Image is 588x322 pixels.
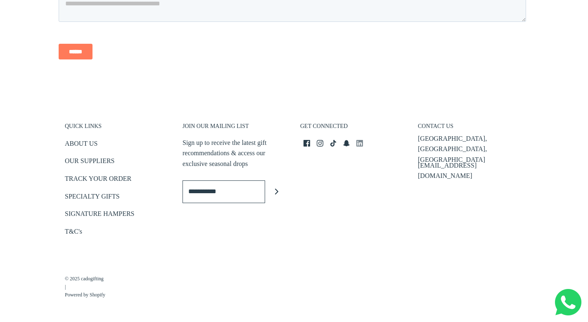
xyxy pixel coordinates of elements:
[65,267,105,299] p: |
[300,123,405,134] h3: GET CONNECTED
[65,191,120,205] a: SPECIALTY GIFTS
[555,289,581,315] img: Whatsapp
[235,69,275,75] span: Number of gifts
[65,123,170,134] h3: QUICK LINKS
[418,133,523,165] p: [GEOGRAPHIC_DATA], [GEOGRAPHIC_DATA], [GEOGRAPHIC_DATA]
[235,35,276,41] span: Company name
[265,180,288,203] button: Join
[65,138,97,152] a: ABOUT US
[418,160,523,181] p: [EMAIL_ADDRESS][DOMAIN_NAME]
[65,226,82,240] a: T&C's
[418,123,523,134] h3: CONTACT US
[65,291,105,299] a: Powered by Shopify
[65,156,114,169] a: OUR SUPPLIERS
[65,173,131,187] a: TRACK YOUR ORDER
[65,208,134,222] a: SIGNATURE HAMPERS
[235,1,262,7] span: Last name
[183,137,288,169] p: Sign up to receive the latest gift recommendations & access our exclusive seasonal drops
[183,123,288,134] h3: JOIN OUR MAILING LIST
[183,180,265,203] input: Enter email
[65,275,105,283] a: © 2025 cadogifting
